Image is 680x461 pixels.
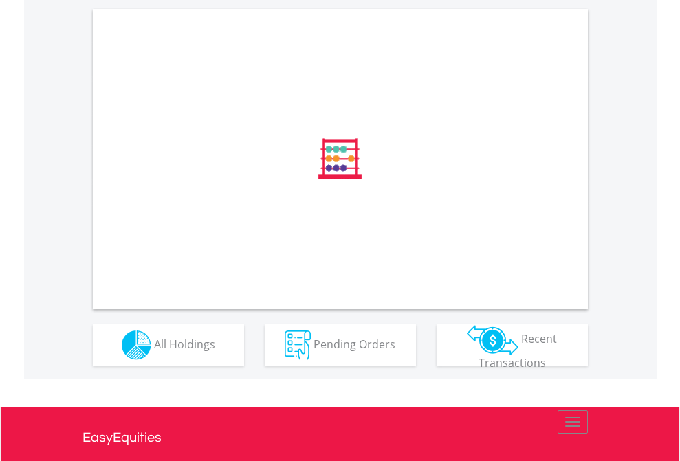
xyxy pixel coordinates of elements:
img: transactions-zar-wht.png [467,325,518,355]
button: All Holdings [93,324,244,366]
span: All Holdings [154,336,215,351]
img: holdings-wht.png [122,330,151,360]
span: Pending Orders [314,336,395,351]
button: Recent Transactions [437,324,588,366]
img: pending_instructions-wht.png [285,330,311,360]
button: Pending Orders [265,324,416,366]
